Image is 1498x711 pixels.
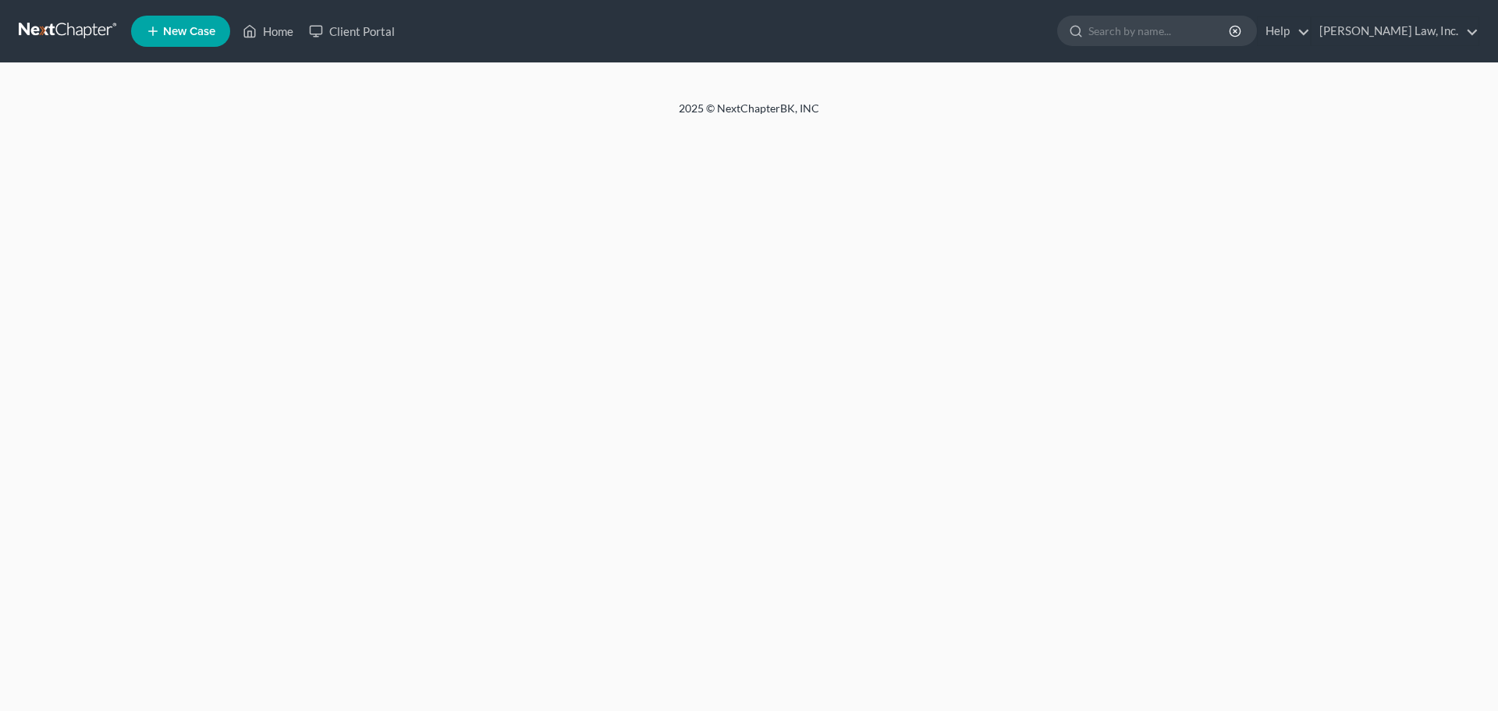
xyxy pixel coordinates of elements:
a: [PERSON_NAME] Law, Inc. [1312,17,1478,45]
a: Client Portal [301,17,403,45]
a: Home [235,17,301,45]
a: Help [1258,17,1310,45]
span: New Case [163,26,215,37]
div: 2025 © NextChapterBK, INC [304,101,1194,129]
input: Search by name... [1088,16,1231,45]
